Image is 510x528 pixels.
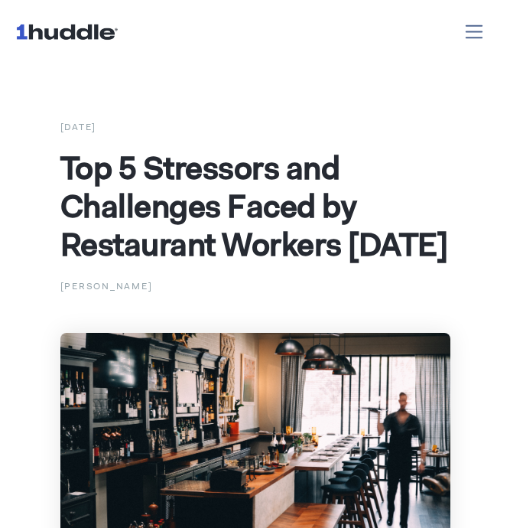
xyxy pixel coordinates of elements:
div: [DATE] [60,117,450,137]
p: [PERSON_NAME] [60,276,450,296]
button: Toggle navigation [453,17,495,47]
img: ... [15,17,125,46]
span: Top 5 Stressors and Challenges Faced by Restaurant Workers [DATE] [60,146,448,266]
